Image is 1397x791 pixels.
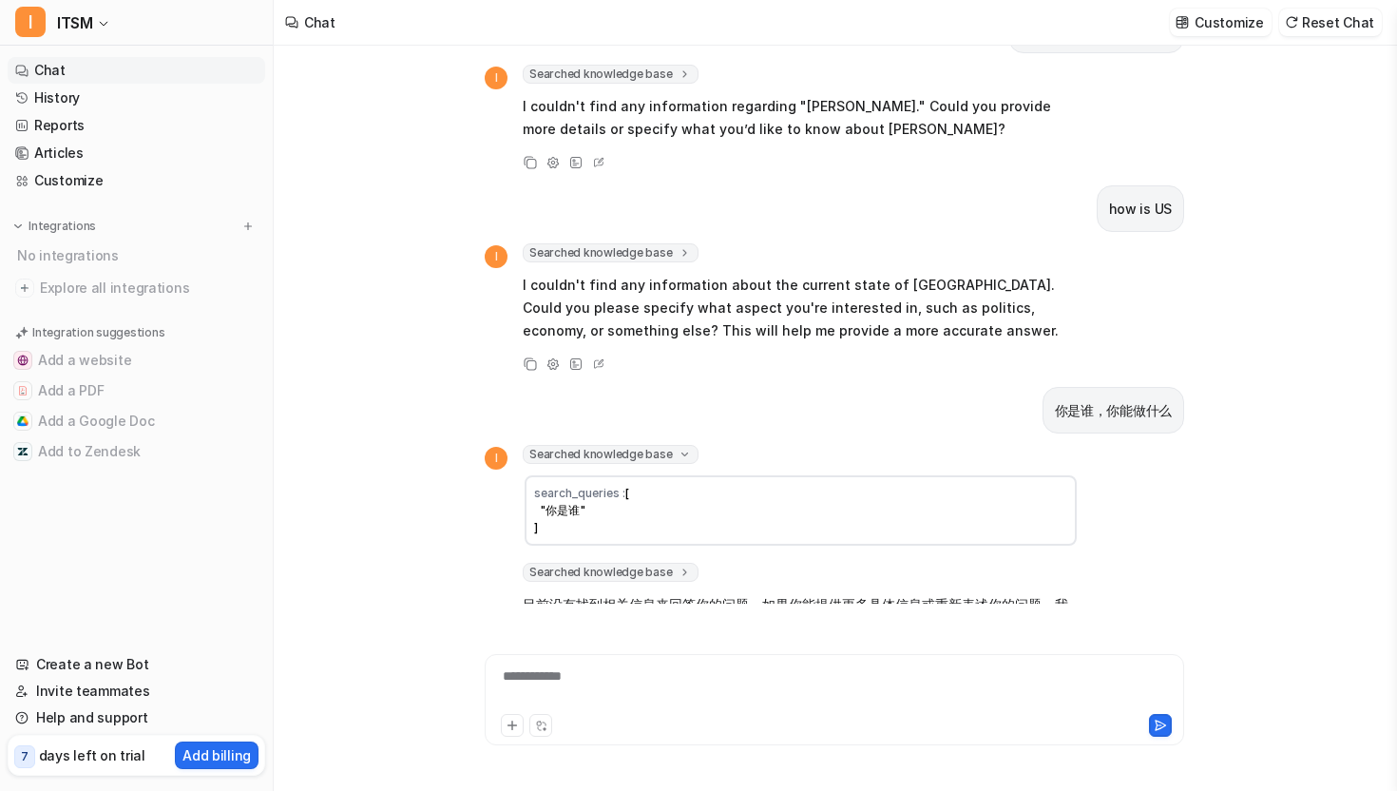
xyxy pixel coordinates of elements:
[8,376,265,406] button: Add a PDFAdd a PDF
[32,324,164,341] p: Integration suggestions
[15,7,46,37] span: I
[1195,12,1263,32] p: Customize
[485,67,507,89] span: I
[1285,15,1298,29] img: reset
[523,95,1079,141] p: I couldn't find any information regarding "[PERSON_NAME]." Could you provide more details or spec...
[29,219,96,234] p: Integrations
[523,445,698,464] span: Searched knowledge base
[523,243,698,262] span: Searched knowledge base
[1279,9,1382,36] button: Reset Chat
[21,748,29,765] p: 7
[11,220,25,233] img: expand menu
[8,436,265,467] button: Add to ZendeskAdd to Zendesk
[11,240,265,271] div: No integrations
[8,345,265,376] button: Add a websiteAdd a website
[241,220,255,233] img: menu_add.svg
[485,447,507,470] span: I
[534,486,629,534] span: [ "你是谁" ]
[8,112,265,139] a: Reports
[17,415,29,427] img: Add a Google Doc
[1055,399,1172,422] p: 你是谁，你能做什么
[8,678,265,704] a: Invite teammates
[523,65,698,84] span: Searched knowledge base
[175,742,258,769] button: Add billing
[182,745,251,765] p: Add billing
[523,274,1079,342] p: I couldn't find any information about the current state of [GEOGRAPHIC_DATA]. Could you please sp...
[17,446,29,457] img: Add to Zendesk
[1170,9,1271,36] button: Customize
[15,279,34,298] img: explore all integrations
[17,385,29,396] img: Add a PDF
[17,355,29,366] img: Add a website
[304,12,335,32] div: Chat
[523,563,698,582] span: Searched knowledge base
[534,486,625,500] span: search_queries :
[8,140,265,166] a: Articles
[8,217,102,236] button: Integrations
[523,593,1079,639] p: 目前没有找到相关信息来回答你的问题。如果你能提供更多具体信息或重新表述你的问题，我会很乐意帮助你！
[8,651,265,678] a: Create a new Bot
[8,85,265,111] a: History
[8,57,265,84] a: Chat
[8,167,265,194] a: Customize
[485,245,507,268] span: I
[57,10,92,36] span: ITSM
[39,745,145,765] p: days left on trial
[1109,198,1172,221] p: how is US
[8,275,265,301] a: Explore all integrations
[8,406,265,436] button: Add a Google DocAdd a Google Doc
[8,704,265,731] a: Help and support
[40,273,258,303] span: Explore all integrations
[1176,15,1189,29] img: customize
